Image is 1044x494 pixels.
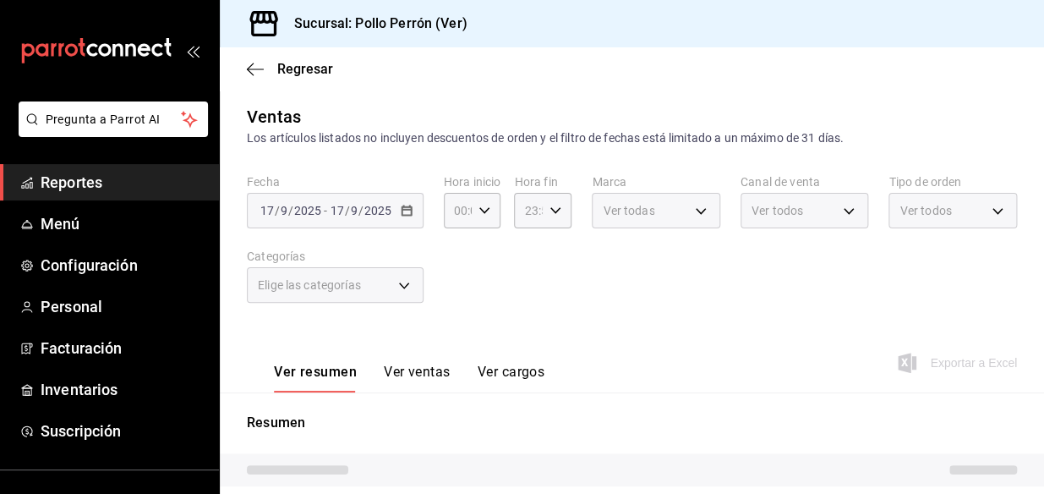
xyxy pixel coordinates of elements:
a: Pregunta a Parrot AI [12,123,208,140]
span: Pregunta a Parrot AI [46,111,182,129]
span: / [288,204,293,217]
span: Personal [41,295,205,318]
label: Marca [592,176,720,188]
label: Tipo de orden [888,176,1017,188]
input: -- [329,204,344,217]
button: Pregunta a Parrot AI [19,102,208,137]
input: -- [280,204,288,217]
span: Elige las categorías [258,277,361,294]
span: Menú [41,212,205,235]
button: Regresar [247,61,333,77]
button: Ver resumen [274,364,357,392]
span: Inventarios [41,378,205,401]
span: Configuración [41,254,205,277]
span: Suscripción [41,420,205,442]
span: / [344,204,349,217]
button: Ver ventas [384,364,451,392]
div: navigation tabs [274,364,544,392]
span: Ver todos [752,202,803,219]
label: Canal de venta [741,176,869,188]
button: Ver cargos [478,364,545,392]
p: Resumen [247,413,1017,433]
h3: Sucursal: Pollo Perrón (Ver) [281,14,467,34]
label: Categorías [247,250,424,262]
span: / [275,204,280,217]
div: Ventas [247,104,301,129]
input: -- [350,204,358,217]
button: open_drawer_menu [186,44,200,58]
input: ---- [293,204,322,217]
input: ---- [363,204,392,217]
span: Regresar [277,61,333,77]
span: Ver todas [603,202,654,219]
span: Facturación [41,337,205,360]
span: Reportes [41,171,205,194]
div: Los artículos listados no incluyen descuentos de orden y el filtro de fechas está limitado a un m... [247,129,1017,147]
label: Fecha [247,176,424,188]
span: - [324,204,327,217]
span: / [358,204,363,217]
input: -- [260,204,275,217]
span: Ver todos [899,202,951,219]
label: Hora fin [514,176,571,188]
label: Hora inicio [444,176,501,188]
